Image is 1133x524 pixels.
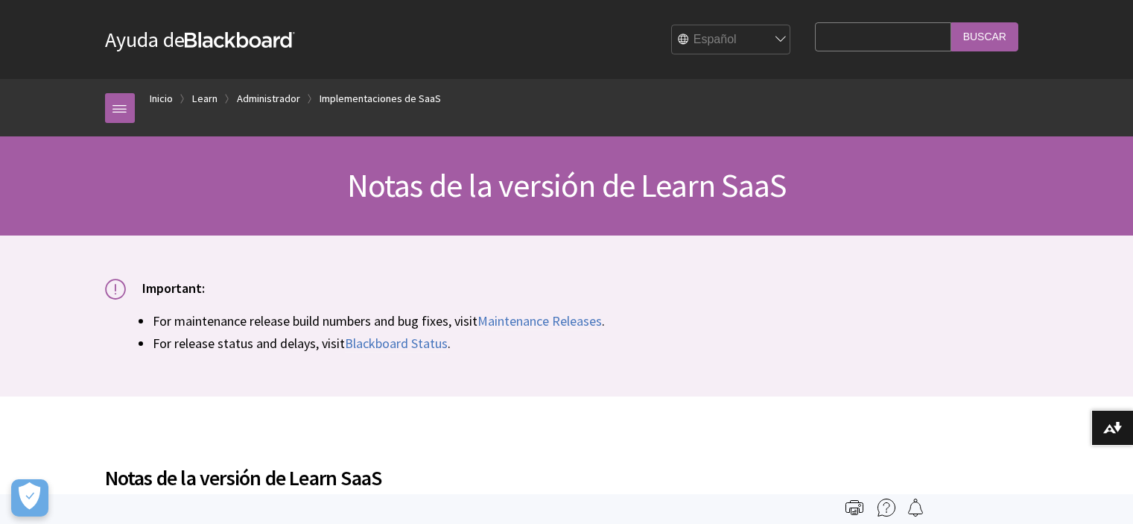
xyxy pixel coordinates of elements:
[153,311,1029,331] li: For maintenance release build numbers and bug fixes, visit .
[951,22,1018,51] input: Buscar
[185,32,295,48] strong: Blackboard
[672,25,791,55] select: Site Language Selector
[142,280,205,297] span: Important:
[845,499,863,517] img: Print
[153,333,1029,353] li: For release status and delays, visit .
[11,479,48,517] button: Abrir preferencias
[907,499,924,517] img: Follow this page
[477,312,602,330] a: Maintenance Releases
[877,499,895,517] img: More help
[192,89,218,108] a: Learn
[150,89,173,108] a: Inicio
[347,165,787,206] span: Notas de la versión de Learn SaaS
[345,335,448,353] a: Blackboard Status
[105,444,808,493] h2: Notas de la versión de Learn SaaS
[105,26,295,53] a: Ayuda deBlackboard
[237,89,300,108] a: Administrador
[320,89,441,108] a: Implementaciones de SaaS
